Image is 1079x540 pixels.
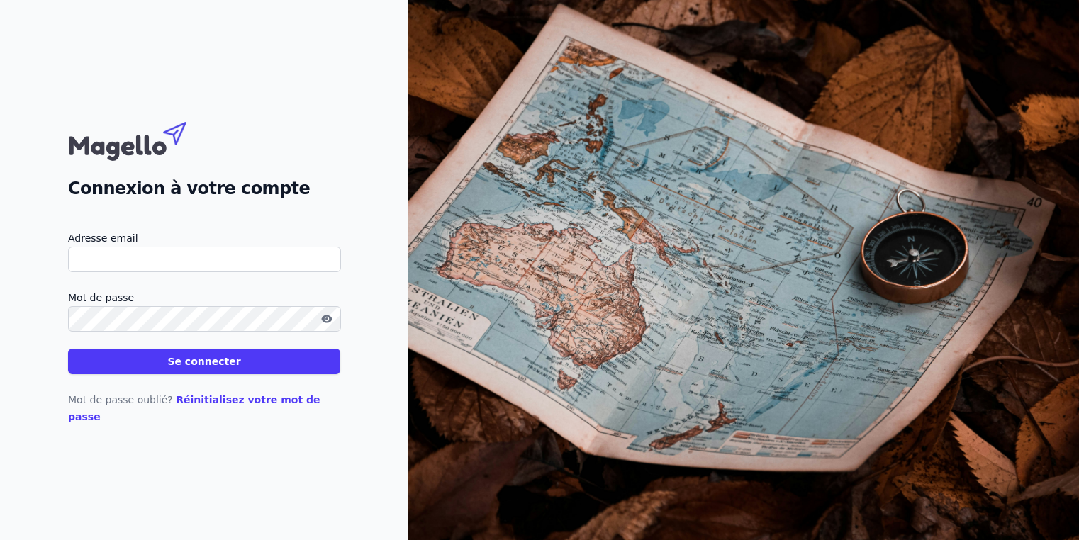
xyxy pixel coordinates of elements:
label: Mot de passe [68,289,340,306]
p: Mot de passe oublié? [68,391,340,425]
button: Se connecter [68,349,340,374]
a: Réinitialisez votre mot de passe [68,394,320,422]
h2: Connexion à votre compte [68,176,340,201]
img: Magello [68,115,217,164]
label: Adresse email [68,230,340,247]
